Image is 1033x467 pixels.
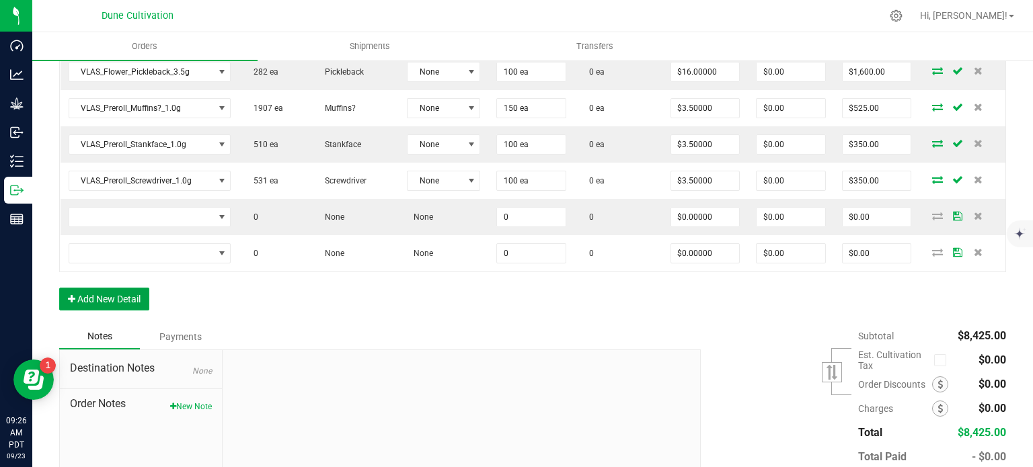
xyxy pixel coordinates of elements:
span: Dune Cultivation [102,10,174,22]
inline-svg: Outbound [10,183,24,197]
span: 0 [247,212,258,222]
span: Transfers [558,40,632,52]
iframe: Resource center [13,359,54,400]
span: VLAS_Preroll_Screwdriver_1.0g [69,171,214,190]
input: 0 [497,244,566,263]
div: Manage settings [888,9,905,22]
span: - $0.00 [972,450,1006,463]
span: 0 ea [582,103,605,113]
span: VLAS_Preroll_Stankface_1.0g [69,135,214,154]
span: Delete Order Detail [968,212,988,220]
span: Save Order Detail [948,67,968,75]
inline-svg: Inventory [10,155,24,168]
input: 0 [671,99,740,118]
span: 1907 ea [247,103,283,113]
span: Subtotal [858,331,894,341]
span: Save Order Detail [948,139,968,147]
a: Transfers [483,32,708,60]
span: None [408,99,463,118]
a: Orders [32,32,258,60]
span: 0 ea [582,140,605,149]
button: New Note [170,400,212,413]
span: NO DATA FOUND [69,62,231,82]
input: 0 [671,135,740,154]
span: 0 [582,249,594,258]
span: None [408,171,463,190]
span: None [408,62,463,81]
span: 510 ea [247,140,278,149]
span: $8,425.00 [958,426,1006,439]
span: Destination Notes [70,360,212,376]
div: Notes [59,324,140,349]
span: None [192,366,212,376]
span: $0.00 [979,353,1006,366]
span: None [407,249,433,258]
span: NO DATA FOUND [69,98,231,118]
span: Pickleback [318,67,364,77]
span: Delete Order Detail [968,67,988,75]
span: $0.00 [979,378,1006,390]
input: 0 [757,208,825,226]
span: Save Order Detail [948,212,968,220]
span: Delete Order Detail [968,103,988,111]
input: 0 [843,171,911,190]
span: NO DATA FOUND [69,171,231,191]
input: 0 [757,135,825,154]
span: Order Notes [70,396,212,412]
input: 0 [671,171,740,190]
span: VLAS_Preroll_Muffins?_1.0g [69,99,214,118]
span: Orders [114,40,176,52]
input: 0 [843,135,911,154]
input: 0 [757,62,825,81]
inline-svg: Reports [10,212,24,226]
span: Shipments [332,40,408,52]
span: Charges [858,403,932,414]
input: 0 [843,62,911,81]
span: Save Order Detail [948,175,968,183]
input: 0 [671,244,740,263]
iframe: Resource center unread badge [40,357,56,374]
span: NO DATA FOUND [69,243,231,263]
inline-svg: Dashboard [10,39,24,52]
span: None [408,135,463,154]
span: Delete Order Detail [968,175,988,183]
input: 0 [497,62,566,81]
span: 531 ea [247,176,278,185]
p: 09/23 [6,451,26,461]
span: 0 ea [582,176,605,185]
span: Hi, [PERSON_NAME]! [920,10,1007,21]
span: NO DATA FOUND [69,207,231,227]
input: 0 [757,171,825,190]
input: 0 [497,208,566,226]
span: 0 ea [582,67,605,77]
span: Order Discounts [858,379,932,390]
input: 0 [497,171,566,190]
span: VLAS_Flower_Pickleback_3.5g [69,62,214,81]
p: 09:26 AM PDT [6,415,26,451]
input: 0 [843,99,911,118]
inline-svg: Analytics [10,68,24,81]
span: None [318,212,344,222]
span: Total [858,426,882,439]
span: Calculate cultivation tax [934,351,952,369]
span: NO DATA FOUND [69,134,231,155]
span: 282 ea [247,67,278,77]
span: None [318,249,344,258]
a: Shipments [258,32,483,60]
span: None [407,212,433,222]
span: Screwdriver [318,176,367,185]
span: Save Order Detail [948,103,968,111]
input: 0 [843,244,911,263]
input: 0 [497,99,566,118]
inline-svg: Inbound [10,126,24,139]
input: 0 [671,208,740,226]
input: 0 [757,244,825,263]
span: Stankface [318,140,361,149]
span: 0 [247,249,258,258]
input: 0 [671,62,740,81]
input: 0 [497,135,566,154]
span: Delete Order Detail [968,139,988,147]
span: Delete Order Detail [968,248,988,256]
button: Add New Detail [59,288,149,310]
